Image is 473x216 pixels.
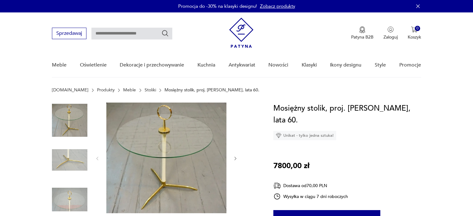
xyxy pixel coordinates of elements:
[273,131,336,140] div: Unikat - tylko jedna sztuka!
[276,133,281,138] img: Ikona diamentu
[351,26,373,40] button: Patyna B2B
[229,18,253,48] img: Patyna - sklep z meblami i dekoracjami vintage
[399,53,421,77] a: Promocje
[106,103,226,213] img: Zdjęcie produktu Mosiężny stolik, proj. Cesare Lacca, lata 60.
[178,3,257,9] p: Promocja do -30% na klasyki designu!
[165,88,259,93] p: Mosiężny stolik, proj. [PERSON_NAME], lata 60.
[383,26,398,40] button: Zaloguj
[80,53,107,77] a: Oświetlenie
[52,28,86,39] button: Sprzedawaj
[268,53,288,77] a: Nowości
[52,32,86,36] a: Sprzedawaj
[260,3,295,9] a: Zobacz produkty
[52,88,88,93] a: [DOMAIN_NAME]
[145,88,156,93] a: Stoliki
[123,88,136,93] a: Meble
[273,103,421,126] h1: Mosiężny stolik, proj. [PERSON_NAME], lata 60.
[383,34,398,40] p: Zaloguj
[351,26,373,40] a: Ikona medaluPatyna B2B
[273,193,348,200] div: Wysyłka w ciągu 7 dni roboczych
[197,53,215,77] a: Kuchnia
[330,53,361,77] a: Ikony designu
[120,53,184,77] a: Dekoracje i przechowywanie
[97,88,115,93] a: Produkty
[273,182,348,190] div: Dostawa od 70,00 PLN
[351,34,373,40] p: Patyna B2B
[52,53,67,77] a: Meble
[387,26,394,33] img: Ikonka użytkownika
[273,160,309,172] p: 7800,00 zł
[229,53,255,77] a: Antykwariat
[302,53,317,77] a: Klasyki
[411,26,417,33] img: Ikona koszyka
[359,26,365,33] img: Ikona medalu
[408,34,421,40] p: Koszyk
[415,26,420,31] div: 0
[52,142,87,178] img: Zdjęcie produktu Mosiężny stolik, proj. Cesare Lacca, lata 60.
[161,30,169,37] button: Szukaj
[375,53,386,77] a: Style
[52,103,87,138] img: Zdjęcie produktu Mosiężny stolik, proj. Cesare Lacca, lata 60.
[408,26,421,40] button: 0Koszyk
[273,182,281,190] img: Ikona dostawy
